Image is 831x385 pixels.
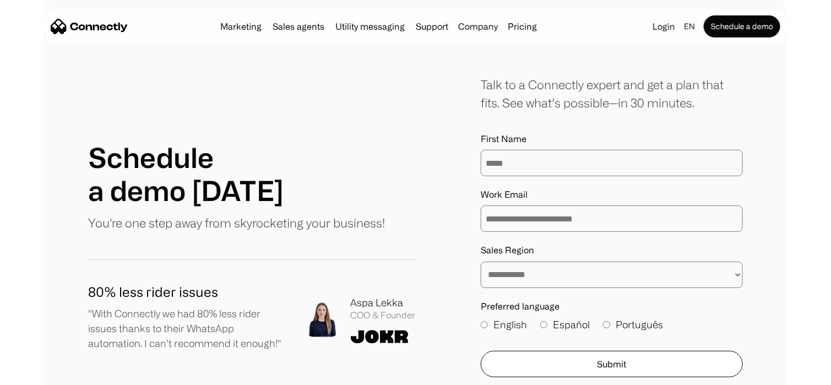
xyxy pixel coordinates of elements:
a: Login [648,19,680,34]
h1: Schedule a demo [DATE] [88,141,284,207]
a: Schedule a demo [704,15,780,37]
label: Work Email [481,189,743,200]
a: home [51,18,128,35]
div: en [680,19,702,34]
ul: Language list [22,366,66,381]
p: "With Connectly we had 80% less rider issues thanks to their WhatsApp automation. I can't recomme... [88,306,285,351]
h1: 80% less rider issues [88,282,285,302]
input: Español [540,321,547,328]
label: Sales Region [481,245,743,256]
a: Support [411,22,453,31]
label: Preferred language [481,301,743,312]
label: English [481,317,527,332]
a: Utility messaging [331,22,409,31]
a: Marketing [216,22,266,31]
aside: Language selected: English [11,365,66,381]
a: Sales agents [268,22,329,31]
a: Pricing [503,22,541,31]
div: COO & Founder [351,310,416,321]
label: First Name [481,134,743,144]
div: Aspa Lekka [351,295,416,310]
input: Português [603,321,610,328]
label: Português [603,317,663,332]
div: Company [455,19,501,34]
button: Submit [481,351,743,377]
div: Company [458,19,498,34]
input: English [481,321,488,328]
label: Español [540,317,590,332]
p: You're one step away from skyrocketing your business! [88,214,385,232]
div: Talk to a Connectly expert and get a plan that fits. See what’s possible—in 30 minutes. [481,75,743,112]
div: en [684,19,695,34]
